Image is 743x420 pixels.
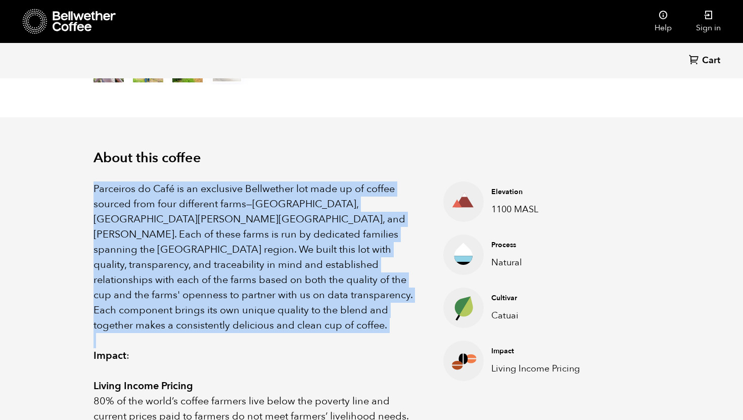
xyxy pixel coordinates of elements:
[491,346,587,356] h4: Impact
[491,240,587,250] h4: Process
[702,55,720,67] span: Cart
[94,379,193,393] strong: Living Income Pricing
[491,293,587,303] h4: Cultivar
[491,256,587,269] p: Natural
[94,348,418,363] p: :
[491,187,587,197] h4: Elevation
[94,181,418,333] p: Parceiros do Café is an exclusive Bellwether lot made up of coffee sourced from four different fa...
[491,309,587,322] p: Catuai
[491,203,587,216] p: 1100 MASL
[491,362,587,376] p: Living Income Pricing
[94,349,126,362] strong: Impact
[689,54,723,68] a: Cart
[94,150,649,166] h2: About this coffee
